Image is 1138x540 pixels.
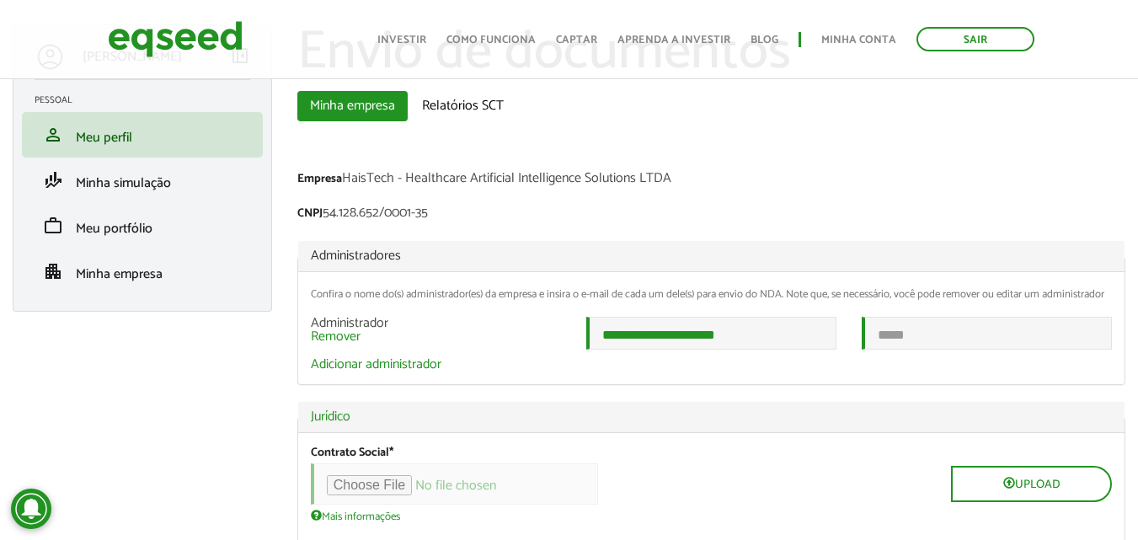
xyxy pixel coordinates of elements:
[617,35,730,45] a: Aprenda a investir
[821,35,896,45] a: Minha conta
[409,91,516,121] a: Relatórios SCT
[297,206,1125,224] div: 54.128.652/0001-35
[35,261,250,281] a: apartmentMinha empresa
[377,35,426,45] a: Investir
[311,410,1112,424] a: Jurídico
[311,244,401,267] span: Administradores
[311,509,400,522] a: Mais informações
[35,170,250,190] a: finance_modeMinha simulação
[297,91,408,121] a: Minha empresa
[311,447,393,459] label: Contrato Social
[43,125,63,145] span: person
[311,358,441,372] a: Adicionar administrador
[297,174,342,185] label: Empresa
[22,203,263,249] li: Meu portfólio
[35,125,250,145] a: personMeu perfil
[22,158,263,203] li: Minha simulação
[297,24,1125,83] h1: Envio de documentos
[311,289,1112,300] div: Confira o nome do(s) administrador(es) da empresa e insira o e-mail de cada um dele(s) para envio...
[916,27,1034,51] a: Sair
[43,170,63,190] span: finance_mode
[43,261,63,281] span: apartment
[751,35,778,45] a: Blog
[76,172,171,195] span: Minha simulação
[389,443,393,462] span: Este campo é obrigatório.
[76,263,163,286] span: Minha empresa
[951,466,1112,502] button: Upload
[35,95,263,105] h2: Pessoal
[297,208,323,220] label: CNPJ
[298,317,574,344] div: Administrador
[76,217,152,240] span: Meu portfólio
[446,35,536,45] a: Como funciona
[297,172,1125,190] div: HaisTech - Healthcare Artificial Intelligence Solutions LTDA
[76,126,132,149] span: Meu perfil
[311,330,361,344] a: Remover
[22,249,263,294] li: Minha empresa
[556,35,597,45] a: Captar
[108,17,243,61] img: EqSeed
[35,216,250,236] a: workMeu portfólio
[43,216,63,236] span: work
[22,112,263,158] li: Meu perfil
